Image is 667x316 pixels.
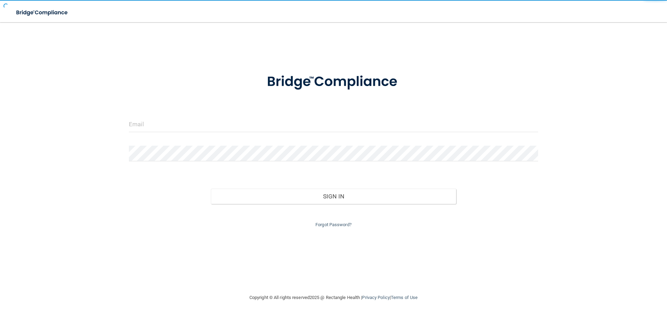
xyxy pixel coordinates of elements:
img: bridge_compliance_login_screen.278c3ca4.svg [253,64,414,100]
img: bridge_compliance_login_screen.278c3ca4.svg [10,6,74,20]
button: Sign In [211,189,456,204]
a: Forgot Password? [315,222,352,227]
a: Privacy Policy [362,295,389,300]
div: Copyright © All rights reserved 2025 @ Rectangle Health | | [207,287,460,309]
a: Terms of Use [391,295,418,300]
input: Email [129,117,538,132]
